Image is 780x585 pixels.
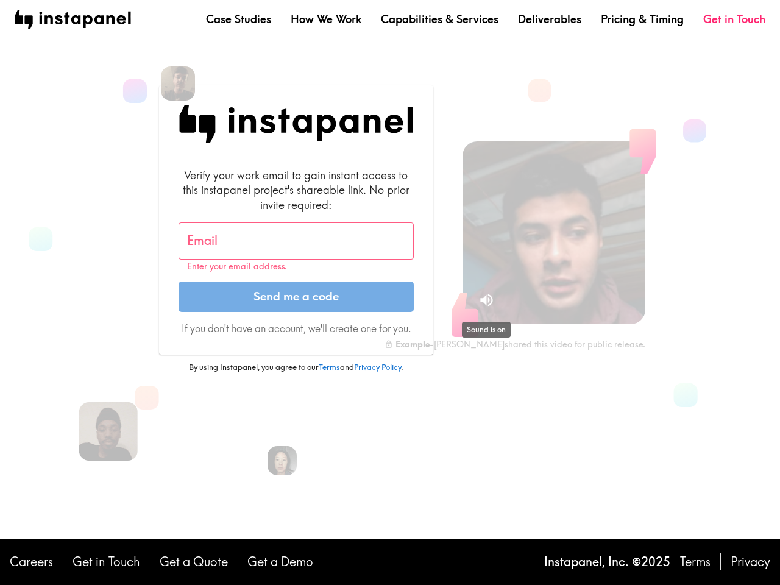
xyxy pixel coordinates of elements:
button: Sound is on [473,287,500,313]
p: If you don't have an account, we'll create one for you. [179,322,414,335]
button: Send me a code [179,282,414,312]
a: Pricing & Timing [601,12,684,27]
a: Get in Touch [73,553,140,570]
a: Get a Demo [247,553,313,570]
div: Verify your work email to gain instant access to this instapanel project's shareable link. No pri... [179,168,414,213]
a: Careers [10,553,53,570]
img: instapanel [15,10,131,29]
b: Example [395,339,430,350]
p: Instapanel, Inc. © 2025 [544,553,670,570]
a: Privacy [731,553,770,570]
img: Devon [79,402,138,461]
a: Get a Quote [160,553,228,570]
img: Spencer [161,66,195,101]
a: Capabilities & Services [381,12,498,27]
p: Enter your email address. [187,261,405,272]
img: Rennie [268,446,297,475]
a: Case Studies [206,12,271,27]
a: Privacy Policy [354,362,401,372]
img: Instapanel [179,105,414,143]
div: - [PERSON_NAME] shared this video for public release. [385,339,645,350]
a: Deliverables [518,12,581,27]
a: Terms [319,362,340,372]
a: Terms [680,553,711,570]
p: By using Instapanel, you agree to our and . [159,362,433,373]
a: Get in Touch [703,12,765,27]
a: How We Work [291,12,361,27]
div: Sound is on [462,322,511,338]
